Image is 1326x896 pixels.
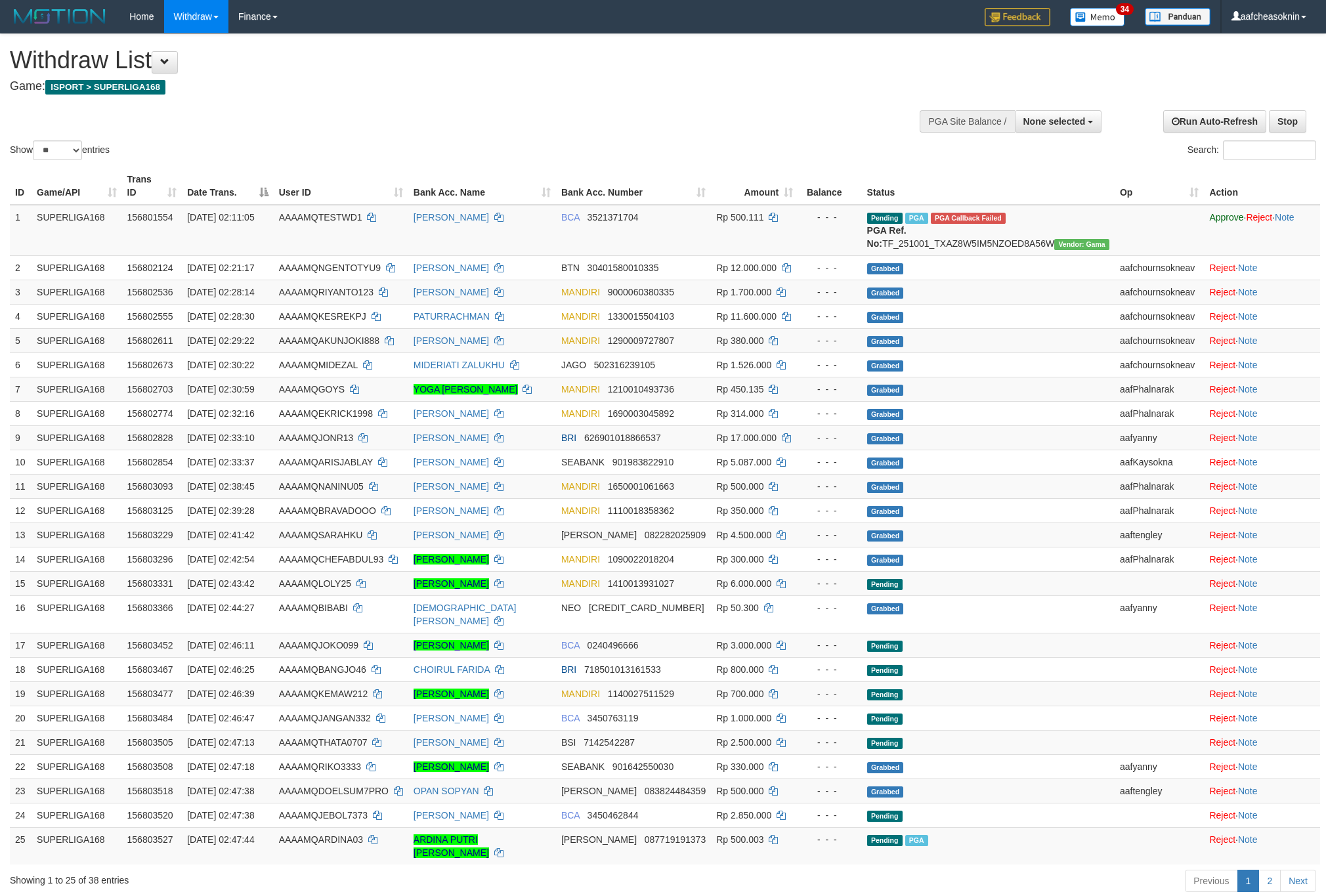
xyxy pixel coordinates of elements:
td: aafyanny [1115,425,1204,450]
td: aafchournsokneav [1115,255,1204,280]
h1: Withdraw List [10,47,871,74]
a: Note [1238,737,1258,748]
div: - - - [803,480,856,493]
td: 2 [10,255,32,280]
span: Rp 12.000.000 [716,263,777,273]
span: SEABANK [561,457,605,467]
a: [PERSON_NAME] [414,457,489,467]
span: [PERSON_NAME] [561,530,637,540]
span: [DATE] 02:41:42 [187,530,254,540]
a: Note [1238,505,1258,516]
span: ISPORT > SUPERLIGA168 [45,80,165,95]
span: Copy 1090022018204 to clipboard [608,554,674,565]
td: aafPhalnarak [1115,401,1204,425]
td: aafPhalnarak [1115,547,1204,571]
td: · [1204,401,1320,425]
a: Run Auto-Refresh [1163,110,1266,133]
span: Copy 901983822910 to clipboard [612,457,674,467]
td: 4 [10,304,32,328]
a: Note [1238,457,1258,467]
span: Copy 1290009727807 to clipboard [608,335,674,346]
span: Rp 380.000 [716,335,763,346]
td: SUPERLIGA168 [32,328,121,352]
span: Rp 1.700.000 [716,287,771,297]
a: Reject [1209,578,1235,589]
span: AAAAMQKESREKPJ [279,311,366,322]
input: Search: [1223,140,1316,160]
a: [PERSON_NAME] [414,713,489,723]
a: [PERSON_NAME] [414,737,489,748]
td: 12 [10,498,32,523]
h4: Game: [10,80,871,93]
a: Previous [1185,870,1237,892]
a: Note [1238,481,1258,492]
span: 34 [1116,3,1134,15]
td: SUPERLIGA168 [32,280,121,304]
span: JAGO [561,360,586,370]
div: - - - [803,504,856,517]
td: 8 [10,401,32,425]
a: [PERSON_NAME] [414,761,489,772]
a: OPAN SOPYAN [414,786,479,796]
a: Reject [1209,360,1235,370]
a: Reject [1209,481,1235,492]
th: Action [1204,167,1320,205]
a: [PERSON_NAME] [414,287,489,297]
td: 15 [10,571,32,595]
a: [PERSON_NAME] [414,335,489,346]
span: AAAAMQEKRICK1998 [279,408,373,419]
td: 14 [10,547,32,571]
a: Reject [1209,810,1235,821]
div: - - - [803,261,856,274]
a: Reject [1209,664,1235,675]
a: Note [1275,212,1294,223]
span: [DATE] 02:43:42 [187,578,254,589]
span: Rp 500.111 [716,212,763,223]
a: Note [1238,360,1258,370]
a: [PERSON_NAME] [414,530,489,540]
a: Note [1238,603,1258,613]
span: 156803331 [127,578,173,589]
th: Trans ID: activate to sort column ascending [122,167,182,205]
span: 156802703 [127,384,173,395]
td: · [1204,328,1320,352]
span: [DATE] 02:33:10 [187,433,254,443]
td: aafyanny [1115,595,1204,633]
th: Amount: activate to sort column ascending [711,167,798,205]
td: · [1204,304,1320,328]
a: Note [1238,554,1258,565]
td: 1 [10,205,32,256]
a: Note [1238,311,1258,322]
span: MANDIRI [561,554,600,565]
a: Reject [1209,834,1235,845]
td: SUPERLIGA168 [32,571,121,595]
span: Copy 1110018358362 to clipboard [608,505,674,516]
a: Approve [1209,212,1243,223]
a: Reject [1209,287,1235,297]
span: [DATE] 02:42:54 [187,554,254,565]
td: SUPERLIGA168 [32,498,121,523]
td: SUPERLIGA168 [32,352,121,377]
span: 156803093 [127,481,173,492]
span: Rp 1.526.000 [716,360,771,370]
td: SUPERLIGA168 [32,474,121,498]
span: [DATE] 02:32:16 [187,408,254,419]
span: BCA [561,212,580,223]
a: Reject [1209,384,1235,395]
td: · [1204,352,1320,377]
span: [DATE] 02:30:59 [187,384,254,395]
span: Copy 1330015504103 to clipboard [608,311,674,322]
a: [PERSON_NAME] [414,481,489,492]
div: - - - [803,334,856,347]
span: Copy 082282025909 to clipboard [645,530,706,540]
td: 13 [10,523,32,547]
div: - - - [803,211,856,224]
a: Reject [1209,786,1235,796]
td: 5 [10,328,32,352]
td: aafPhalnarak [1115,498,1204,523]
span: [DATE] 02:38:45 [187,481,254,492]
div: - - - [803,358,856,372]
span: MANDIRI [561,287,600,297]
span: [DATE] 02:33:37 [187,457,254,467]
span: MANDIRI [561,384,600,395]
